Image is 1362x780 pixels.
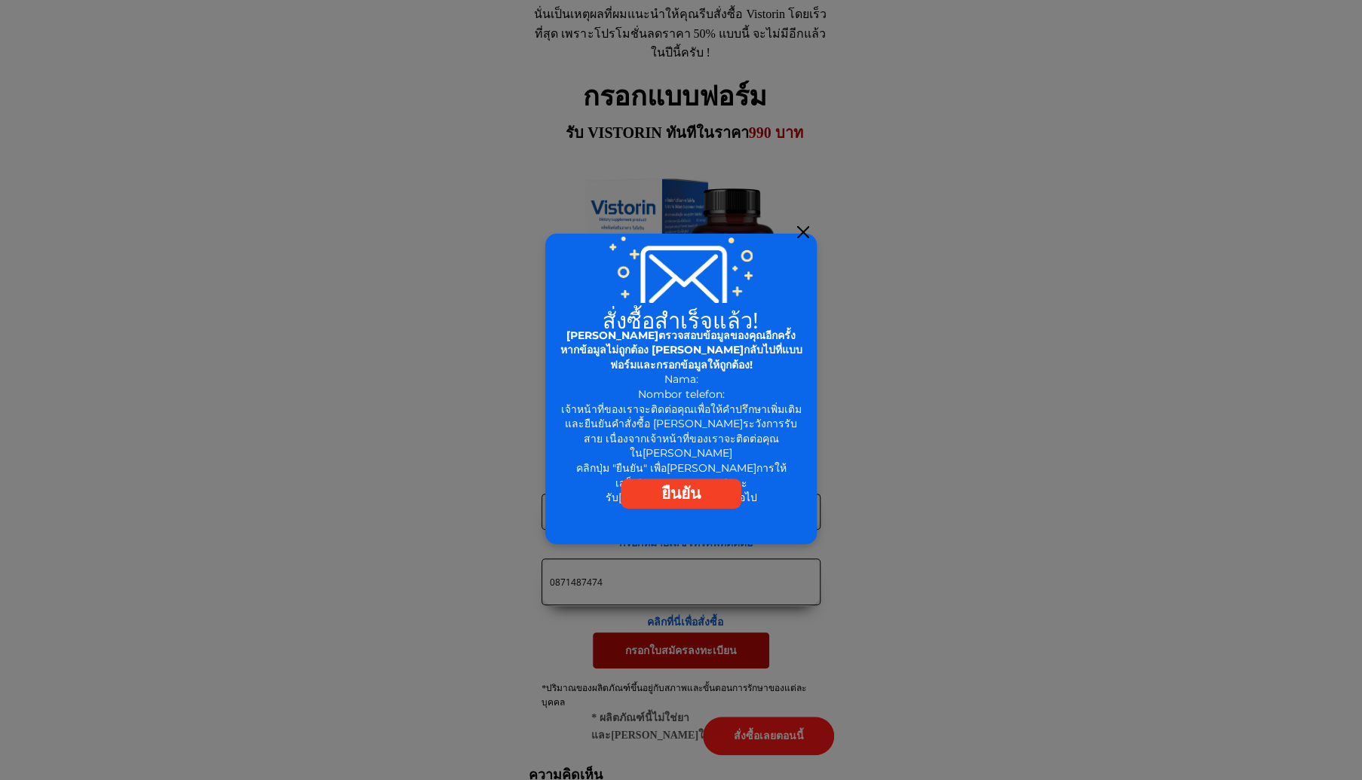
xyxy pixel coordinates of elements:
div: เจ้าหน้าที่ของเราจะติดต่อคุณเพื่อให้คำปรึกษาเพิ่มเติมและยืนยันคำสั่งซื้อ [PERSON_NAME]ระวังการรับ... [558,402,804,506]
span: [PERSON_NAME]ตรวจสอบข้อมูลของคุณอีกครั้ง หากข้อมูลไม่ถูกต้อง [PERSON_NAME]กลับไปที่แบบฟอร์มและกรอ... [560,329,802,372]
a: ยืนยัน [621,479,741,509]
div: Nama: Nombor telefon: [558,329,805,402]
h2: สั่งซื้อสำเร็จแล้ว! [554,309,808,331]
